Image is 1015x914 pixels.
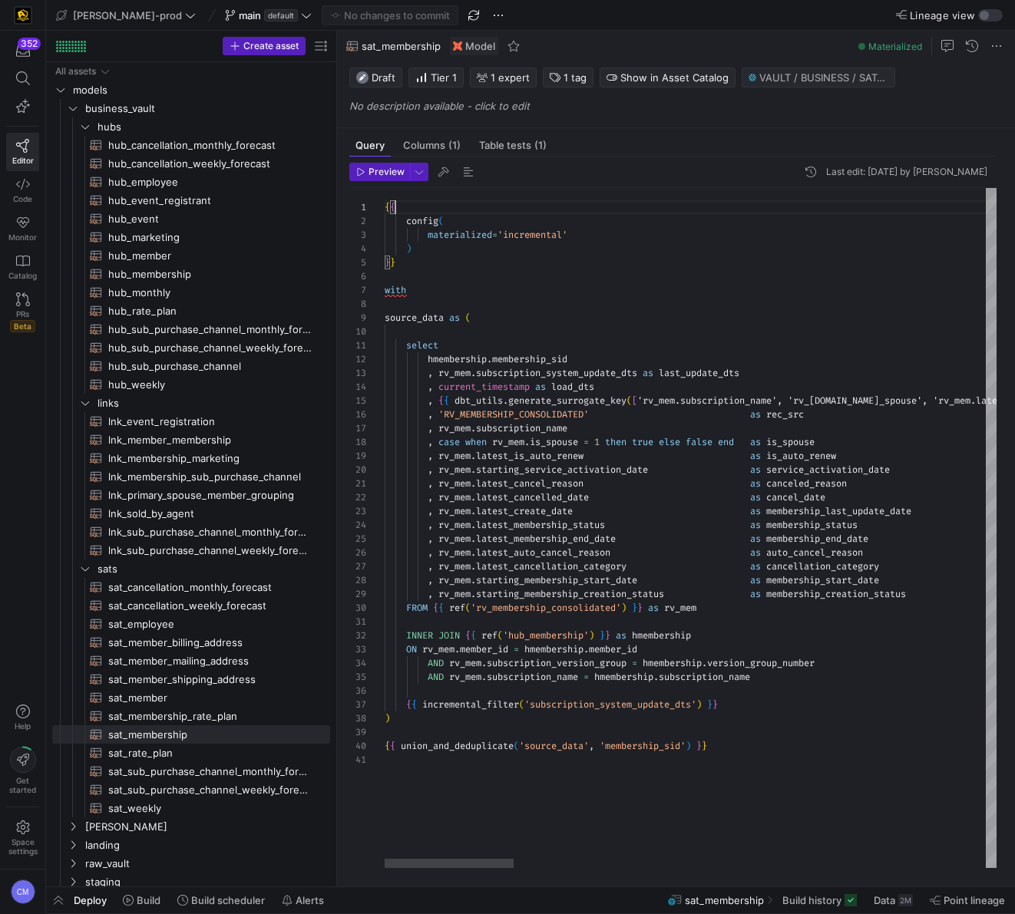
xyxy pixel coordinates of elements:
[349,490,366,504] div: 22
[782,894,841,906] span: Build history
[6,813,39,863] a: Spacesettings
[108,450,312,467] span: lnk_membership_marketing​​​​​​​​​​
[52,744,330,762] a: sat_rate_plan​​​​​​​​​​
[385,284,406,296] span: with
[750,491,761,503] span: as
[52,338,330,357] div: Press SPACE to select this row.
[438,215,444,227] span: (
[52,725,330,744] div: Press SPACE to select this row.
[52,357,330,375] div: Press SPACE to select this row.
[910,9,975,21] span: Lineage view
[6,876,39,908] button: CM
[52,523,330,541] a: lnk_sub_purchase_channel_monthly_forecast​​​​​​​​​​
[471,450,476,462] span: .
[349,421,366,435] div: 17
[108,137,312,154] span: hub_cancellation_monthly_forecast​​​​​​​​​​
[11,879,35,904] div: CM
[385,201,390,213] span: {
[108,615,312,633] span: sat_employee​​​​​​​​​​
[438,464,471,476] span: rv_mem
[52,154,330,173] div: Press SPACE to select this row.
[492,353,567,365] span: membership_sid
[476,505,573,517] span: latest_create_date
[403,140,461,150] span: Columns
[476,464,648,476] span: starting_service_activation_date
[52,173,330,191] a: hub_employee​​​​​​​​​​
[874,894,895,906] span: Data
[355,140,385,150] span: Query
[52,688,330,707] a: sat_member​​​​​​​​​​
[98,394,328,412] span: links
[108,726,312,744] span: sat_membership​​​​​​​​​​
[85,818,328,836] span: [PERSON_NAME]
[108,173,312,191] span: hub_employee​​​​​​​​​​
[759,71,888,84] span: VAULT / BUSINESS / SAT_MEMBERSHIP
[428,450,433,462] span: ,
[52,486,330,504] a: lnk_primary_spouse_member_grouping​​​​​​​​​​
[428,519,433,531] span: ,
[52,62,330,81] div: Press SPACE to select this row.
[108,542,312,559] span: lnk_sub_purchase_channel_weekly_forecast​​​​​​​​​​
[362,40,441,52] span: sat_membership
[750,464,761,476] span: as
[349,338,366,352] div: 11
[52,725,330,744] a: sat_membership​​​​​​​​​​
[73,9,182,21] span: [PERSON_NAME]-prod
[476,491,589,503] span: latest_cancelled_date
[471,505,476,517] span: .
[108,192,312,210] span: hub_event_registrant​​​​​​​​​​
[637,394,944,407] span: 'rv_mem.subscription_name', 'rv_[DOMAIN_NAME]_spouse', 'r
[524,436,530,448] span: .
[108,523,312,541] span: lnk_sub_purchase_channel_monthly_forecast​​​​​​​​​​
[349,200,366,214] div: 1
[108,708,312,725] span: sat_membership_rate_plan​​​​​​​​​​
[6,37,39,64] button: 352
[775,887,864,913] button: Build history
[349,408,366,421] div: 16
[465,312,471,324] span: (
[356,71,369,84] img: Draft
[471,422,476,434] span: .
[449,312,460,324] span: as
[108,358,312,375] span: hub_sub_purchase_channel​​​​​​​​​​
[476,477,584,490] span: latest_cancel_reason
[98,560,328,578] span: sats
[766,408,804,421] span: rec_src
[438,450,471,462] span: rv_mem
[108,505,312,523] span: lnk_sold_by_agent​​​​​​​​​​
[750,436,761,448] span: as
[108,247,312,265] span: hub_member​​​​​​​​​​
[12,156,34,165] span: Editor
[349,352,366,366] div: 12
[826,167,987,177] div: Last edit: [DATE] by [PERSON_NAME]
[438,477,471,490] span: rv_mem
[428,394,433,407] span: ,
[470,68,537,87] button: 1 expert
[52,467,330,486] div: Press SPACE to select this row.
[428,408,433,421] span: ,
[534,140,547,150] span: (1)
[8,837,38,856] span: Space settings
[428,381,433,393] span: ,
[349,269,366,283] div: 6
[52,431,330,449] div: Press SPACE to select this row.
[52,265,330,283] div: Press SPACE to select this row.
[18,38,41,50] div: 352
[52,99,330,117] div: Press SPACE to select this row.
[349,504,366,518] div: 23
[52,81,330,99] div: Press SPACE to select this row.
[438,519,471,531] span: rv_mem
[98,118,328,136] span: hubs
[438,505,471,517] span: rv_mem
[349,380,366,394] div: 14
[52,633,330,652] a: sat_member_billing_address​​​​​​​​​​
[108,431,312,449] span: lnk_member_membership​​​​​​​​​​
[898,894,913,906] div: 2M
[492,229,498,241] span: =
[6,133,39,171] a: Editor
[349,366,366,380] div: 13
[296,894,324,906] span: Alerts
[750,477,761,490] span: as
[52,228,330,246] div: Press SPACE to select this row.
[108,210,312,228] span: hub_event​​​​​​​​​​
